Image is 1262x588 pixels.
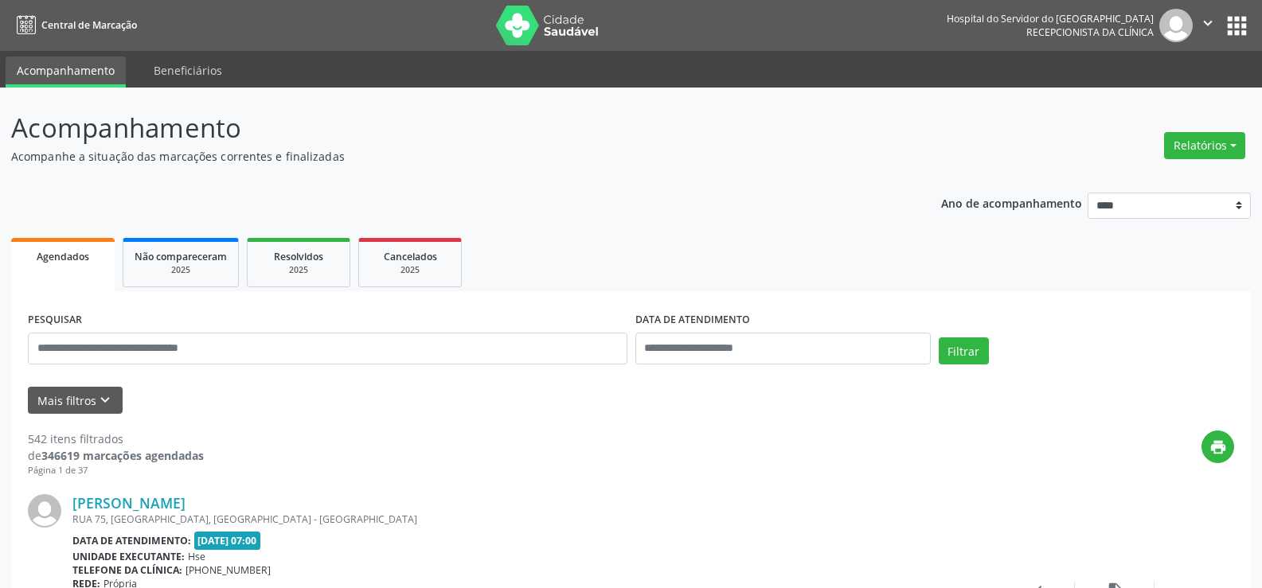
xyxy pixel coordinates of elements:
[28,447,204,464] div: de
[96,391,114,409] i: keyboard_arrow_down
[188,550,205,563] span: Hse
[28,308,82,333] label: PESQUISAR
[635,308,750,333] label: DATA DE ATENDIMENTO
[941,193,1082,212] p: Ano de acompanhamento
[11,12,137,38] a: Central de Marcação
[135,264,227,276] div: 2025
[135,250,227,263] span: Não compareceram
[11,148,879,165] p: Acompanhe a situação das marcações correntes e finalizadas
[11,108,879,148] p: Acompanhamento
[1159,9,1193,42] img: img
[370,264,450,276] div: 2025
[72,494,186,512] a: [PERSON_NAME]
[1193,9,1223,42] button: 
[1209,438,1227,456] i: print
[41,18,137,32] span: Central de Marcação
[28,387,123,415] button: Mais filtroskeyboard_arrow_down
[28,430,204,447] div: 542 itens filtrados
[194,532,261,550] span: [DATE] 07:00
[384,250,437,263] span: Cancelados
[72,534,191,547] b: Data de atendimento:
[259,264,338,276] div: 2025
[939,337,989,364] button: Filtrar
[143,56,233,84] a: Beneficiários
[1026,25,1154,39] span: Recepcionista da clínica
[28,464,204,477] div: Página 1 de 37
[1164,132,1245,159] button: Relatórios
[37,250,89,263] span: Agendados
[1201,430,1234,463] button: print
[6,56,126,88] a: Acompanhamento
[1199,14,1217,32] i: 
[72,563,182,577] b: Telefone da clínica:
[947,12,1154,25] div: Hospital do Servidor do [GEOGRAPHIC_DATA]
[72,550,185,563] b: Unidade executante:
[28,494,61,528] img: img
[1223,12,1251,40] button: apps
[274,250,323,263] span: Resolvidos
[186,563,271,577] span: [PHONE_NUMBER]
[72,512,995,526] div: RUA 75, [GEOGRAPHIC_DATA], [GEOGRAPHIC_DATA] - [GEOGRAPHIC_DATA]
[41,448,204,463] strong: 346619 marcações agendadas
